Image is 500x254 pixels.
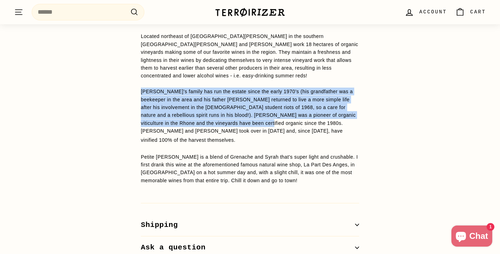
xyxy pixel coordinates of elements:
div: Petite is a blend of Grenache and Syrah that's super light and crushable. I first drank this wine... [141,153,359,185]
a: Account [400,2,451,23]
div: Located northeast of [GEOGRAPHIC_DATA][PERSON_NAME] in the southern [GEOGRAPHIC_DATA][PERSON_NAME... [141,32,359,145]
inbox-online-store-chat: Shopify online store chat [449,226,494,248]
span: Cart [470,8,486,16]
a: Cart [451,2,490,23]
button: Shipping [141,214,359,237]
span: [PERSON_NAME] [156,154,199,160]
span: Account [419,8,447,16]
